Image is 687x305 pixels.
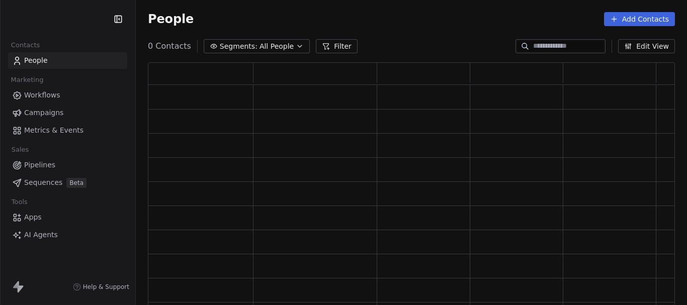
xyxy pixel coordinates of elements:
span: Campaigns [24,108,63,118]
span: Beta [66,178,87,188]
span: Sequences [24,177,62,188]
button: Add Contacts [604,12,675,26]
span: Help & Support [83,283,129,291]
span: Workflows [24,90,60,100]
span: Sales [7,142,33,157]
a: Metrics & Events [8,122,127,139]
span: Metrics & Events [24,125,83,136]
span: Pipelines [24,160,55,170]
a: Workflows [8,87,127,104]
span: People [24,55,48,66]
span: People [148,12,194,27]
a: Pipelines [8,157,127,173]
a: Campaigns [8,105,127,121]
a: People [8,52,127,69]
span: Segments: [220,41,257,52]
button: Edit View [618,39,675,53]
span: Apps [24,212,42,223]
span: 0 Contacts [148,40,191,52]
span: Contacts [7,38,44,53]
a: AI Agents [8,227,127,243]
span: AI Agents [24,230,58,240]
a: Help & Support [73,283,129,291]
span: All People [260,41,294,52]
a: Apps [8,209,127,226]
a: SequencesBeta [8,174,127,191]
span: Marketing [7,72,48,87]
button: Filter [316,39,358,53]
span: Tools [7,194,32,210]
